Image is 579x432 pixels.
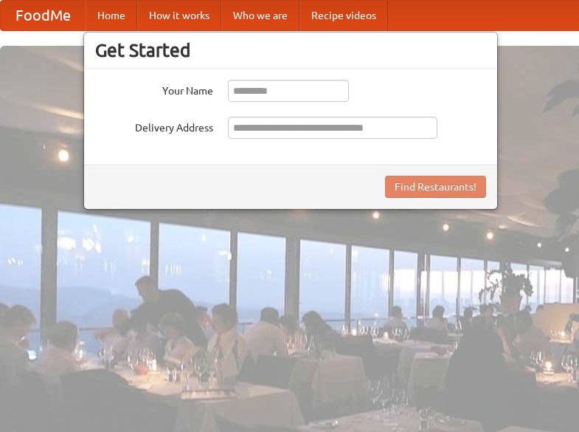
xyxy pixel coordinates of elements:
[385,176,486,198] button: Find Restaurants!
[221,1,299,30] a: Who we are
[95,80,213,98] label: Your Name
[299,1,388,30] a: Recipe videos
[137,1,221,30] a: How it works
[1,1,86,30] a: FoodMe
[95,39,486,61] h3: Get Started
[86,1,137,30] a: Home
[95,117,213,135] label: Delivery Address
